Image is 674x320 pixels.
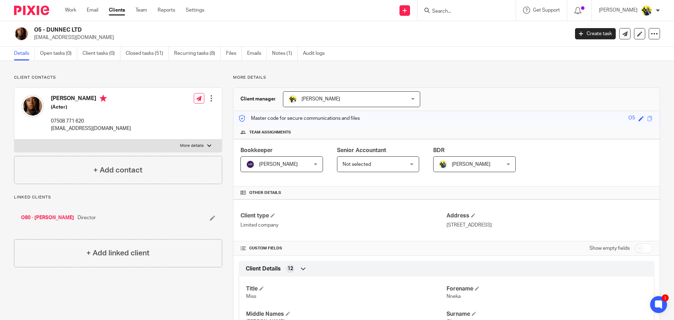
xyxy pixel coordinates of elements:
h4: + Add contact [93,165,143,176]
h4: Forename [447,285,647,293]
a: Files [226,47,242,60]
img: Carine-Starbridge.jpg [289,95,297,103]
p: Linked clients [14,195,222,200]
span: Get Support [533,8,560,13]
a: Open tasks (0) [40,47,77,60]
span: [PERSON_NAME] [452,162,490,167]
h3: Client manager [240,96,276,103]
p: Master code for secure communications and files [239,115,360,122]
span: Senior Accountant [337,148,386,153]
h2: O5 - DUNNEC LTD [34,26,458,34]
h4: Client type [240,212,447,220]
p: [EMAIL_ADDRESS][DOMAIN_NAME] [51,125,131,132]
a: Email [87,7,98,14]
span: BDR [433,148,444,153]
a: Work [65,7,76,14]
h5: (Actor) [51,104,131,111]
a: Settings [186,7,204,14]
img: Nneka%20Okoye.jpg [14,26,29,41]
span: Not selected [343,162,371,167]
span: Miss [246,294,256,299]
a: Team [136,7,147,14]
a: Notes (1) [272,47,298,60]
h4: CUSTOM FIELDS [240,246,447,251]
a: Client tasks (0) [82,47,120,60]
img: svg%3E [246,160,255,169]
span: Director [78,214,96,221]
img: Pixie [14,6,49,15]
span: Client Details [246,265,281,273]
h4: [PERSON_NAME] [51,95,131,104]
span: Nneka [447,294,461,299]
h4: Address [447,212,653,220]
a: O80 - [PERSON_NAME] [21,214,74,221]
p: Client contacts [14,75,222,80]
span: [PERSON_NAME] [302,97,340,102]
a: Reports [158,7,175,14]
span: Other details [249,190,281,196]
h4: Surname [447,311,647,318]
i: Primary [100,95,107,102]
p: [EMAIL_ADDRESS][DOMAIN_NAME] [34,34,564,41]
p: [PERSON_NAME] [599,7,637,14]
div: 1 [662,294,669,301]
p: 07508 771 620 [51,118,131,125]
img: Nneka%20Okoye.jpg [21,95,44,117]
a: Create task [575,28,616,39]
a: Audit logs [303,47,330,60]
h4: + Add linked client [86,248,150,259]
img: Dan-Starbridge%20(1).jpg [641,5,652,16]
a: Recurring tasks (8) [174,47,221,60]
p: [STREET_ADDRESS] [447,222,653,229]
div: O5 [628,115,635,123]
a: Details [14,47,35,60]
p: More details [233,75,660,80]
a: Clients [109,7,125,14]
span: Team assignments [249,130,291,135]
span: 12 [288,265,293,272]
label: Show empty fields [589,245,630,252]
img: Dennis-Starbridge.jpg [439,160,447,169]
p: Limited company [240,222,447,229]
h4: Title [246,285,447,293]
span: [PERSON_NAME] [259,162,298,167]
p: More details [180,143,204,149]
a: Emails [247,47,267,60]
span: Bookkeeper [240,148,273,153]
a: Closed tasks (51) [126,47,169,60]
input: Search [431,8,495,15]
h4: Middle Names [246,311,447,318]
